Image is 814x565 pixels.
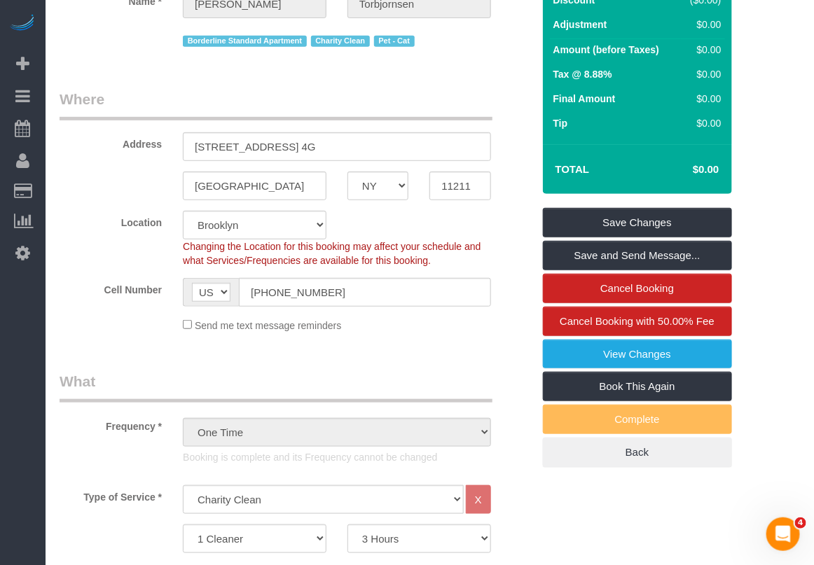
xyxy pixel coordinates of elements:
span: Send me text message reminders [195,320,341,331]
input: Cell Number [239,278,491,307]
legend: What [60,371,492,403]
label: Amount (before Taxes) [553,43,659,57]
a: Back [543,438,732,467]
span: Pet - Cat [374,36,415,47]
a: View Changes [543,340,732,369]
label: Type of Service * [49,485,172,504]
span: Changing the Location for this booking may affect your schedule and what Services/Frequencies are... [183,241,481,266]
a: Cancel Booking [543,274,732,303]
label: Final Amount [553,92,616,106]
div: $0.00 [684,18,722,32]
input: Zip Code [429,172,490,200]
div: $0.00 [684,92,722,106]
label: Location [49,211,172,230]
label: Adjustment [553,18,607,32]
a: Cancel Booking with 50.00% Fee [543,307,732,336]
label: Cell Number [49,278,172,297]
label: Tax @ 8.88% [553,67,612,81]
h4: $0.00 [651,164,719,176]
a: Book This Again [543,372,732,401]
strong: Total [556,163,590,175]
input: City [183,172,326,200]
label: Tip [553,116,568,130]
legend: Where [60,89,492,120]
div: $0.00 [684,116,722,130]
label: Address [49,132,172,151]
p: Booking is complete and its Frequency cannot be changed [183,450,491,464]
label: Frequency * [49,414,172,433]
div: $0.00 [684,67,722,81]
span: Cancel Booking with 50.00% Fee [560,315,715,327]
img: Automaid Logo [8,14,36,34]
iframe: Intercom live chat [766,517,800,551]
a: Save Changes [543,208,732,237]
span: Charity Clean [311,36,370,47]
span: Borderline Standard Apartment [183,36,307,47]
a: Save and Send Message... [543,241,732,270]
span: 4 [795,517,806,529]
div: $0.00 [684,43,722,57]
